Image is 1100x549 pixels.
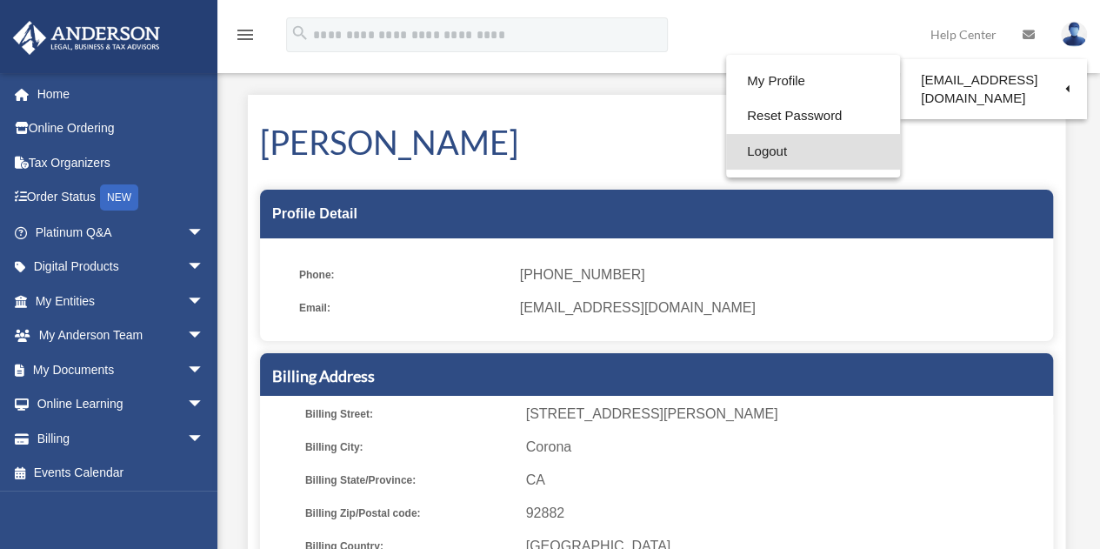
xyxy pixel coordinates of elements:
[187,215,222,251] span: arrow_drop_down
[187,318,222,354] span: arrow_drop_down
[12,352,230,387] a: My Documentsarrow_drop_down
[187,352,222,388] span: arrow_drop_down
[900,64,1087,115] a: [EMAIL_ADDRESS][DOMAIN_NAME]
[12,456,230,491] a: Events Calendar
[526,435,1047,459] span: Corona
[8,21,165,55] img: Anderson Advisors Platinum Portal
[187,284,222,319] span: arrow_drop_down
[726,64,900,99] a: My Profile
[526,468,1047,492] span: CA
[272,365,1041,387] h5: Billing Address
[12,387,230,422] a: Online Learningarrow_drop_down
[187,387,222,423] span: arrow_drop_down
[12,77,230,111] a: Home
[526,501,1047,526] span: 92882
[12,284,230,318] a: My Entitiesarrow_drop_down
[187,250,222,285] span: arrow_drop_down
[12,250,230,285] a: Digital Productsarrow_drop_down
[299,296,508,320] span: Email:
[12,145,230,180] a: Tax Organizers
[12,421,230,456] a: Billingarrow_drop_down
[520,296,1041,320] span: [EMAIL_ADDRESS][DOMAIN_NAME]
[305,402,514,426] span: Billing Street:
[260,190,1053,238] div: Profile Detail
[12,318,230,353] a: My Anderson Teamarrow_drop_down
[299,263,508,287] span: Phone:
[12,111,230,146] a: Online Ordering
[290,23,310,43] i: search
[305,501,514,526] span: Billing Zip/Postal code:
[235,30,256,45] a: menu
[520,263,1041,287] span: [PHONE_NUMBER]
[12,215,230,250] a: Platinum Q&Aarrow_drop_down
[726,98,900,134] a: Reset Password
[305,468,514,492] span: Billing State/Province:
[1061,22,1087,47] img: User Pic
[12,180,230,216] a: Order StatusNEW
[260,119,1053,165] h1: [PERSON_NAME]
[305,435,514,459] span: Billing City:
[726,134,900,170] a: Logout
[187,421,222,457] span: arrow_drop_down
[235,24,256,45] i: menu
[526,402,1047,426] span: [STREET_ADDRESS][PERSON_NAME]
[100,184,138,211] div: NEW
